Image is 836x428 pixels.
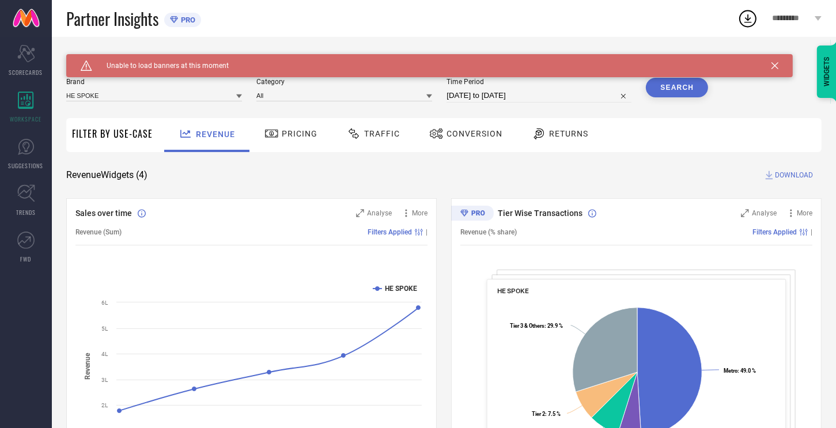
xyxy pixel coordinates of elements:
svg: Zoom [741,209,749,217]
span: Pricing [282,129,317,138]
span: Revenue [196,130,235,139]
span: Filters Applied [368,228,412,236]
span: SYSTEM WORKSPACE [66,54,146,63]
span: Analyse [367,209,392,217]
span: Time Period [447,78,631,86]
tspan: Revenue [84,353,92,380]
span: FWD [21,255,32,263]
tspan: Metro [724,368,737,374]
button: Search [646,78,708,97]
span: Tier Wise Transactions [498,209,582,218]
span: Revenue (% share) [460,228,517,236]
tspan: Tier 3 & Others [510,323,544,329]
text: 5L [101,325,108,332]
span: | [426,228,428,236]
svg: Zoom [356,209,364,217]
span: Filters Applied [752,228,797,236]
text: 2L [101,402,108,408]
text: 4L [101,351,108,357]
text: : 49.0 % [724,368,756,374]
span: Partner Insights [66,7,158,31]
span: PRO [178,16,195,24]
text: : 29.9 % [510,323,563,329]
span: TRENDS [16,208,36,217]
span: Analyse [752,209,777,217]
span: SCORECARDS [9,68,43,77]
div: Premium [451,206,494,223]
span: SUGGESTIONS [9,161,44,170]
span: Sales over time [75,209,132,218]
span: DOWNLOAD [775,169,813,181]
text: 6L [101,300,108,306]
span: More [797,209,812,217]
span: Conversion [447,129,502,138]
tspan: Tier 2 [532,411,545,418]
span: Filter By Use-Case [72,127,153,141]
text: : 7.5 % [532,411,561,418]
text: HE SPOKE [385,285,417,293]
span: Brand [66,78,242,86]
span: Traffic [364,129,400,138]
span: WORKSPACE [10,115,42,123]
text: 3L [101,377,108,383]
span: More [412,209,428,217]
span: Returns [549,129,588,138]
span: Category [256,78,432,86]
span: Unable to load banners at this moment [92,62,229,70]
span: HE SPOKE [497,287,529,295]
span: Revenue (Sum) [75,228,122,236]
div: Open download list [737,8,758,29]
span: | [811,228,812,236]
input: Select time period [447,89,631,103]
span: Revenue Widgets ( 4 ) [66,169,147,181]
